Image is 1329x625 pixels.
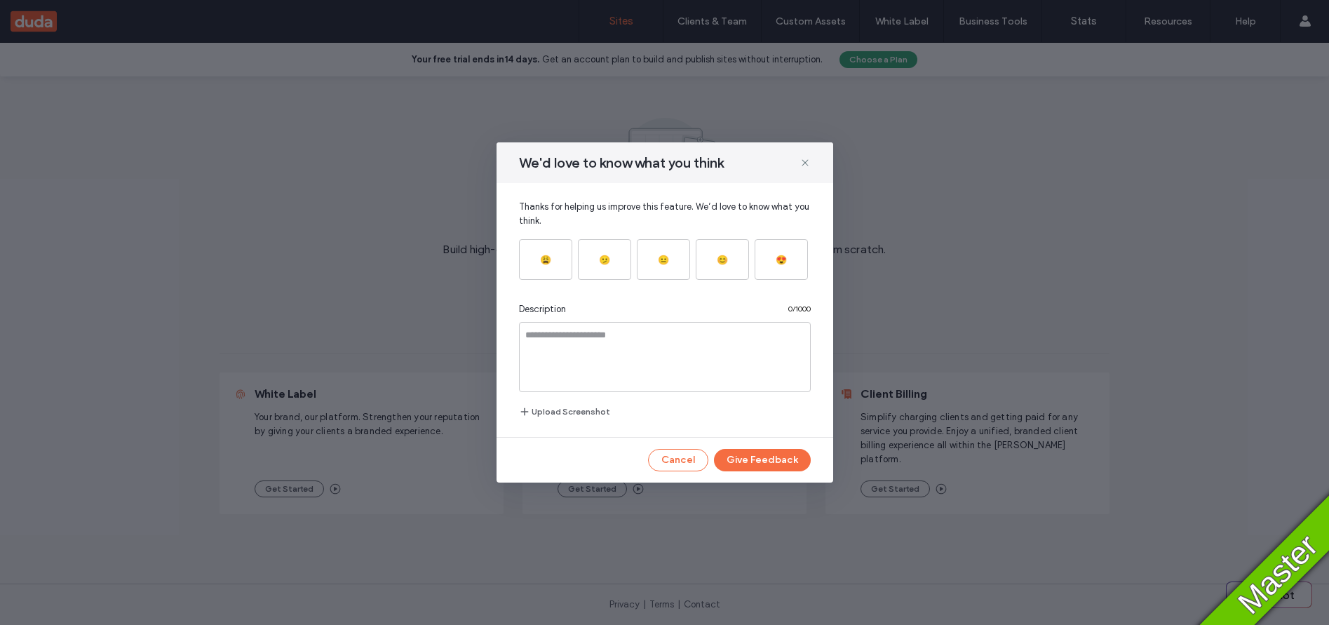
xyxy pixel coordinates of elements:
span: Description [519,302,566,316]
div: 😊 [717,255,728,265]
span: 0 / 1000 [788,304,811,315]
div: 🫤 [599,255,610,265]
span: Thanks for helping us improve this feature. We’d love to know what you think. [519,200,811,228]
div: 😐 [658,255,669,265]
div: 😍 [776,255,787,265]
div: 😩 [540,255,551,265]
button: Upload Screenshot [519,403,610,420]
span: We'd love to know what you think [519,154,724,172]
button: Cancel [648,449,708,471]
button: Give Feedback [714,449,811,471]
